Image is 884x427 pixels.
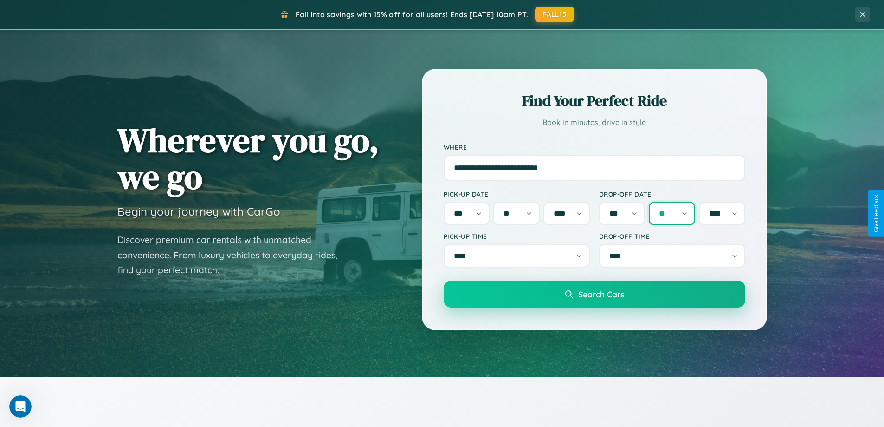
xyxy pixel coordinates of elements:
[117,232,349,278] p: Discover premium car rentals with unmatched convenience. From luxury vehicles to everyday rides, ...
[9,395,32,418] iframe: Intercom live chat
[117,122,379,195] h1: Wherever you go, we go
[444,190,590,198] label: Pick-up Date
[117,204,280,218] h3: Begin your journey with CarGo
[444,116,745,129] p: Book in minutes, drive in style
[444,281,745,308] button: Search Cars
[444,232,590,240] label: Pick-up Time
[444,91,745,111] h2: Find Your Perfect Ride
[578,289,624,299] span: Search Cars
[873,195,879,232] div: Give Feedback
[535,7,574,22] button: FALL15
[599,232,745,240] label: Drop-off Time
[444,143,745,151] label: Where
[296,10,528,19] span: Fall into savings with 15% off for all users! Ends [DATE] 10am PT.
[599,190,745,198] label: Drop-off Date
